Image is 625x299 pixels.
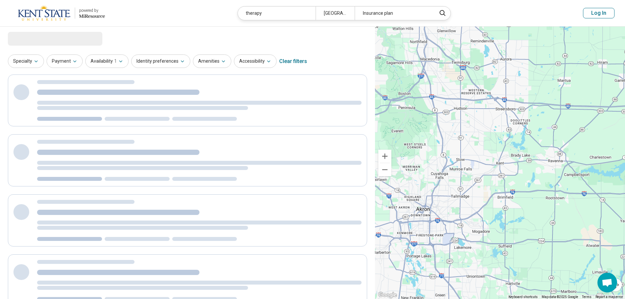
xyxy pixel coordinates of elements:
[85,54,129,68] button: Availability1
[8,54,44,68] button: Specialty
[355,7,432,20] div: Insurance plan
[597,273,617,292] a: Open chat
[378,163,391,176] button: Zoom out
[8,32,63,45] span: Loading...
[10,5,105,21] a: Kent State Universitypowered by
[238,7,316,20] div: therapy
[279,53,307,69] div: Clear filters
[595,295,623,299] a: Report a map error
[316,7,355,20] div: [GEOGRAPHIC_DATA], [GEOGRAPHIC_DATA]
[47,54,83,68] button: Payment
[582,295,592,299] a: Terms (opens in new tab)
[131,54,190,68] button: Identity preferences
[234,54,277,68] button: Accessibility
[542,295,578,299] span: Map data ©2025 Google
[193,54,231,68] button: Amenities
[114,58,117,65] span: 1
[378,150,391,163] button: Zoom in
[583,8,615,18] button: Log In
[18,5,71,21] img: Kent State University
[79,8,105,13] div: powered by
